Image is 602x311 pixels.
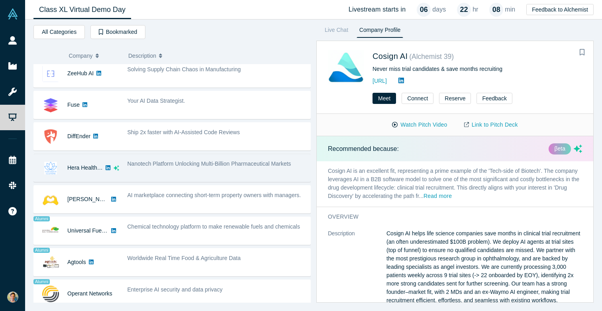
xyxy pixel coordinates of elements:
[439,93,471,104] button: Reserve
[473,5,478,14] p: hr
[402,93,433,104] button: Connect
[42,97,59,113] img: Fuse's Logo
[42,128,59,145] img: DiffEnder's Logo
[67,290,112,297] a: Operant Networks
[477,93,512,104] button: Feedback
[127,192,301,198] span: AI marketplace connecting short-term property owners with managers.
[67,259,86,265] a: Agtools
[114,165,119,171] svg: dsa ai sparkles
[386,229,582,305] p: Cosign AI helps life science companies save months in clinical trial recruitment (an often undere...
[67,70,94,76] a: ZeeHub AI
[127,129,240,135] span: Ship 2x faster with AI-Assisted Code Reviews
[373,78,387,84] a: [URL]
[42,254,59,271] img: Agtools's Logo
[42,65,59,82] img: ZeeHub AI's Logo
[489,3,503,17] div: 08
[127,66,241,72] span: Solving Supply Chain Chaos in Manufacturing
[42,286,59,302] img: Operant Networks's Logo
[526,4,594,15] button: Feedback to Alchemist
[417,3,431,17] div: 06
[349,6,406,13] h4: Livestream starts in
[69,47,93,64] span: Company
[7,8,18,20] img: Alchemist Vault Logo
[67,133,90,139] a: DiffEnder
[127,160,291,167] span: Nanotech Platform Unlocking Multi-Billion Pharmaceutical Markets
[322,25,351,38] a: Live Chat
[67,227,137,234] a: Universal Fuel Technologies
[127,223,300,230] span: Chemical technology platform to make renewable fuels and chemicals
[33,216,50,221] span: Alumni
[33,25,85,39] button: All Categories
[33,0,131,19] a: Class XL Virtual Demo Day
[373,93,396,104] button: Meet
[42,160,59,176] img: Hera Health Solutions's Logo
[317,161,593,207] p: Cosign AI is an excellent fit, representing a prime example of the 'Tech-side of Biotech'. The co...
[67,102,80,108] a: Fuse
[457,3,471,17] div: 22
[67,164,122,171] a: Hera Health Solutions
[456,118,526,132] a: Link to Pitch Deck
[357,25,403,38] a: Company Profile
[127,286,223,293] span: Enterprise AI security and data privacy
[42,191,59,208] img: Besty AI's Logo
[128,47,156,64] span: Description
[128,47,305,64] button: Description
[373,65,582,73] div: Never miss trial candidates & save months recruiting
[127,255,241,261] span: Worldwide Real Time Food & Agriculture Data
[328,50,364,86] img: Cosign AI's Logo
[577,47,588,58] button: Bookmark
[69,47,120,64] button: Company
[432,5,446,14] p: days
[328,144,399,154] p: Recommended because:
[574,145,582,153] svg: dsa ai sparkles
[127,98,185,104] span: Your AI Data Strategist.
[42,223,59,239] img: Universal Fuel Technologies's Logo
[33,279,50,284] span: Alumni
[409,53,454,61] small: ( Alchemist 39 )
[7,291,18,303] img: Dennis Nenno's Account
[328,213,571,221] h3: overview
[33,248,50,253] span: Alumni
[90,25,145,39] button: Bookmarked
[384,118,455,132] button: Watch Pitch Video
[67,196,120,202] a: [PERSON_NAME] AI
[424,192,452,201] button: Read more
[373,52,408,61] a: Cosign AI
[549,143,571,155] div: βeta
[505,5,515,14] p: min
